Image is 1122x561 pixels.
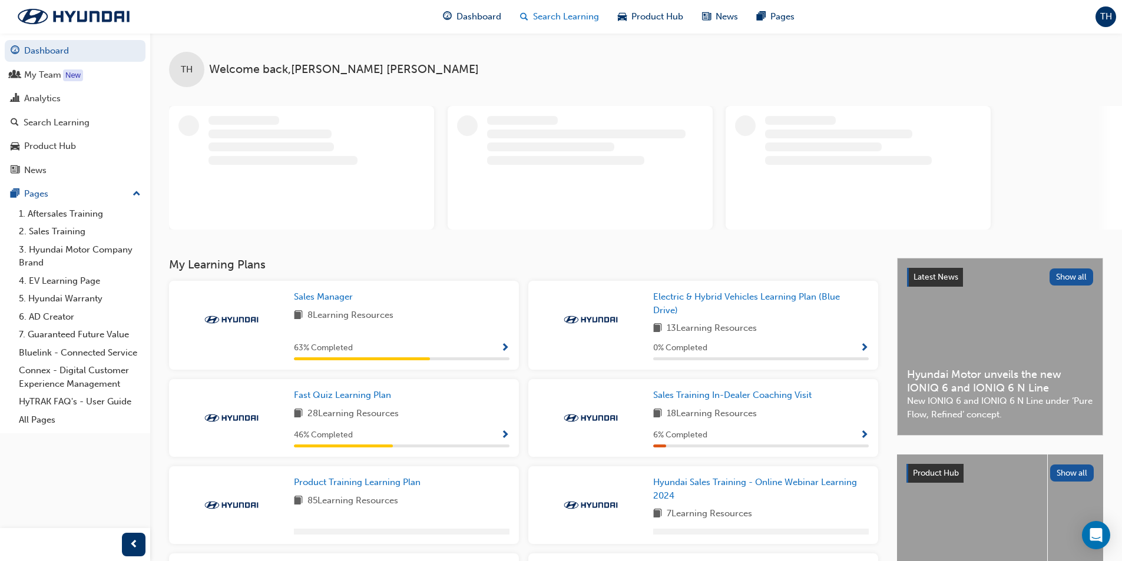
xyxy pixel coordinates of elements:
a: My Team [5,64,145,86]
span: 7 Learning Resources [667,507,752,522]
span: 28 Learning Resources [307,407,399,421]
span: 6 % Completed [653,429,707,442]
span: 13 Learning Resources [667,321,757,336]
span: Dashboard [456,10,501,24]
span: Product Hub [913,468,959,478]
a: 1. Aftersales Training [14,205,145,223]
div: Product Hub [24,140,76,153]
a: Latest NewsShow allHyundai Motor unveils the new IONIQ 6 and IONIQ 6 N LineNew IONIQ 6 and IONIQ ... [897,258,1103,436]
span: news-icon [702,9,711,24]
a: Dashboard [5,40,145,62]
a: Analytics [5,88,145,109]
span: Show Progress [501,343,509,354]
div: Pages [24,187,48,201]
span: guage-icon [443,9,452,24]
span: search-icon [520,9,528,24]
a: Search Learning [5,112,145,134]
a: Electric & Hybrid Vehicles Learning Plan (Blue Drive) [653,290,869,317]
span: 8 Learning Resources [307,308,393,323]
img: Trak [199,314,264,326]
a: Fast Quiz Learning Plan [294,389,396,402]
span: pages-icon [11,189,19,200]
a: 3. Hyundai Motor Company Brand [14,241,145,272]
a: pages-iconPages [747,5,804,29]
a: 4. EV Learning Page [14,272,145,290]
span: book-icon [653,407,662,421]
a: HyTRAK FAQ's - User Guide [14,393,145,411]
span: people-icon [11,70,19,81]
span: guage-icon [11,46,19,57]
button: Show Progress [501,341,509,356]
span: Welcome back , [PERSON_NAME] [PERSON_NAME] [209,63,479,77]
span: news-icon [11,165,19,176]
button: Show Progress [860,428,869,443]
a: All Pages [14,411,145,429]
a: News [5,160,145,181]
a: Product HubShow all [906,464,1094,483]
img: Trak [558,412,623,424]
div: Open Intercom Messenger [1082,521,1110,549]
span: up-icon [133,187,141,202]
a: 6. AD Creator [14,308,145,326]
span: Product Training Learning Plan [294,477,421,487]
span: Show Progress [501,430,509,441]
span: book-icon [294,308,303,323]
div: My Team [24,68,61,82]
span: pages-icon [757,9,766,24]
span: car-icon [618,9,627,24]
a: search-iconSearch Learning [511,5,608,29]
span: 46 % Completed [294,429,353,442]
img: Trak [199,499,264,511]
span: Search Learning [533,10,599,24]
button: Pages [5,183,145,205]
img: Trak [6,4,141,29]
button: Show all [1050,268,1094,286]
div: Tooltip anchor [63,69,83,81]
span: Fast Quiz Learning Plan [294,390,391,400]
span: Electric & Hybrid Vehicles Learning Plan (Blue Drive) [653,291,840,316]
a: guage-iconDashboard [433,5,511,29]
div: News [24,164,47,177]
a: Product Hub [5,135,145,157]
span: Show Progress [860,430,869,441]
span: 18 Learning Resources [667,407,757,421]
span: Sales Training In-Dealer Coaching Visit [653,390,812,400]
span: Product Hub [631,10,683,24]
button: TH [1095,6,1116,27]
a: Sales Training In-Dealer Coaching Visit [653,389,816,402]
a: 2. Sales Training [14,223,145,241]
h3: My Learning Plans [169,258,878,271]
div: Search Learning [24,116,90,130]
span: chart-icon [11,94,19,104]
span: New IONIQ 6 and IONIQ 6 N Line under ‘Pure Flow, Refined’ concept. [907,394,1093,421]
button: Show Progress [860,341,869,356]
span: book-icon [653,321,662,336]
span: Sales Manager [294,291,353,302]
a: Sales Manager [294,290,358,304]
span: Hyundai Motor unveils the new IONIQ 6 and IONIQ 6 N Line [907,368,1093,394]
img: Trak [558,499,623,511]
span: Show Progress [860,343,869,354]
span: prev-icon [130,537,138,552]
span: Hyundai Sales Training - Online Webinar Learning 2024 [653,477,857,501]
span: search-icon [11,118,19,128]
span: 63 % Completed [294,341,353,355]
span: car-icon [11,141,19,152]
span: TH [1100,10,1112,24]
span: TH [181,63,193,77]
span: 0 % Completed [653,341,707,355]
span: Pages [770,10,795,24]
span: 85 Learning Resources [307,494,398,509]
a: Latest NewsShow all [907,268,1093,287]
a: 7. Guaranteed Future Value [14,326,145,344]
a: Hyundai Sales Training - Online Webinar Learning 2024 [653,476,869,502]
span: Latest News [914,272,958,282]
span: book-icon [294,407,303,421]
div: Analytics [24,92,61,105]
a: Connex - Digital Customer Experience Management [14,361,145,393]
a: news-iconNews [693,5,747,29]
button: DashboardMy TeamAnalyticsSearch LearningProduct HubNews [5,38,145,183]
span: book-icon [294,494,303,509]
